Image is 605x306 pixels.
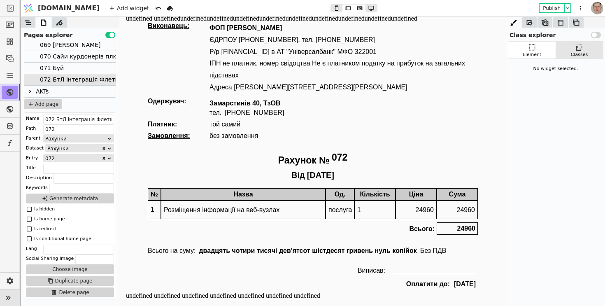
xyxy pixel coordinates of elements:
[28,81,90,100] div: Одержувач:
[34,215,65,223] div: Is home page
[34,235,91,243] div: Is conditional home page
[506,28,605,40] div: Class explorer
[90,65,358,77] p: Адреса [PERSON_NAME][STREET_ADDRESS][PERSON_NAME]
[34,225,57,233] div: Is redirect
[317,206,358,218] div: 24960
[90,18,358,30] p: ЄДРПОУ [PHONE_NUMBER], тел. [PHONE_NUMBER]
[47,145,101,153] div: Рахунки
[508,62,603,76] div: No widget selected.
[318,185,358,202] div: 24960
[277,185,317,202] div: 24960
[26,124,36,133] div: Path
[26,255,74,263] div: Social Sharing Image
[28,172,42,184] div: №
[540,4,564,12] button: Publish
[26,194,114,203] button: Generate metadata
[571,51,588,58] div: Classes
[28,116,90,123] div: Замовлення:
[24,99,62,109] button: Add page
[90,93,105,100] div: тел.
[40,63,64,74] div: 071 Буй
[90,30,358,42] p: Р/р [FINANCIAL_ID] в АТ "Універсалбанк" МФО 322001
[26,184,48,192] div: Keywords
[34,205,55,213] div: Is hidden
[24,63,116,74] div: 071 Буй
[26,164,36,172] div: Title
[22,0,35,16] img: Logo
[79,231,300,238] div: двадцять чотири тисячі дев'ятсот шістдесят гривень нуль копійок
[45,135,107,142] div: Рахунки
[38,3,100,13] span: [DOMAIN_NAME]
[24,86,116,97] div: AKTs
[26,276,114,286] button: Duplicate page
[90,83,165,91] div: Замарстинів 40, ТзОВ
[207,185,235,202] div: послуга
[26,154,38,162] div: Entry
[26,245,37,253] div: Lang
[26,264,114,274] button: Choose image
[235,172,276,184] div: Кількість
[24,74,116,86] div: 072 БтЛ інтеграція Флетшоу та ЛУН
[301,231,330,238] div: Без ПДВ
[90,6,358,18] p: ФОП [PERSON_NAME]
[31,187,35,199] p: 1
[287,262,333,273] div: Оплатити до:
[21,28,119,40] div: Pages explorer
[42,172,206,184] div: Назва
[288,207,317,218] div: Всього:
[333,262,358,273] div: [DATE]
[591,2,603,14] img: 1560949290925-CROPPED-IMG_0201-2-.jpg
[21,0,104,16] a: [DOMAIN_NAME]
[188,154,215,164] div: [DATE]
[28,6,90,13] div: Виконавець:
[235,185,276,202] div: 1
[28,104,90,112] div: Платник:
[24,40,116,51] div: 069 [PERSON_NAME]
[105,93,165,100] div: [PHONE_NUMBER]
[90,41,358,65] p: ІПН не платник, номер свідоцтва Не є платником податку на прибуток на загальних підставах
[206,172,235,184] div: Од.
[40,51,143,62] div: 070 Сайи курдонерів плюс форма
[28,231,79,238] div: Всього на суму:
[90,104,121,112] div: той самий
[26,174,52,182] div: Description
[24,51,116,63] div: 070 Сайи курдонерів плюс форма
[317,172,358,184] div: Сума
[42,185,206,202] div: Розміщення інформації на веб-вузлах
[26,114,39,123] div: Name
[45,154,101,162] div: 072
[107,3,152,13] div: Add widget
[212,135,228,152] div: 072
[159,135,210,152] p: Рахунок №
[172,154,186,164] div: Від
[238,250,266,258] div: Виписав:
[523,51,542,58] div: Element
[40,40,100,51] div: 069 [PERSON_NAME]
[26,134,40,142] div: Parent
[26,287,114,297] button: Delete page
[36,86,49,97] div: AKTs
[26,144,44,152] div: Dataset
[276,172,317,184] div: Ціна
[90,116,139,123] div: без замовлення
[40,74,150,85] div: 072 БтЛ інтеграція Флетшоу та ЛУН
